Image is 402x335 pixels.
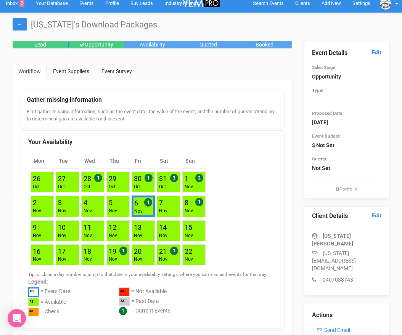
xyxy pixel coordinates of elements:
[58,199,62,207] a: 3
[27,96,278,104] legend: Gather missing information
[322,0,341,6] span: Add New
[109,184,116,190] div: Oct
[109,199,113,207] a: 5
[134,175,142,183] a: 30
[119,247,127,255] span: 1
[195,174,203,182] span: 2
[312,74,341,80] strong: Opportunity
[28,287,39,297] div: ²³
[94,174,102,182] span: 1
[312,212,382,221] legend: Client Details
[159,223,167,231] a: 14
[312,249,382,272] p: [US_STATE][EMAIL_ADDRESS][DOMAIN_NAME]
[312,142,334,148] strong: $ Not Set
[131,287,167,297] div: = Not Available
[159,199,163,207] a: 7
[185,223,192,231] a: 15
[372,49,381,56] a: Edit
[159,208,167,214] div: Nov
[312,311,382,320] legend: Actions
[33,223,37,231] a: 9
[28,138,277,147] legend: Your Availability
[119,287,130,296] div: ²³
[312,233,353,247] strong: [US_STATE][PERSON_NAME]
[33,175,40,183] a: 26
[84,175,91,183] a: 28
[312,49,382,58] legend: Event Details
[28,298,39,307] div: ²³
[13,41,69,48] div: Lead
[312,119,328,125] strong: [DATE]
[185,208,193,214] div: Nov
[109,223,116,231] a: 12
[145,174,153,182] span: 1
[372,212,381,219] a: Edit
[312,186,382,192] small: Portfolio
[119,307,127,315] span: 1
[13,18,27,30] a: ←
[47,64,95,79] a: Event Suppliers
[109,175,116,183] a: 29
[28,272,267,277] small: Tip: click on a day number to jump to that date in your availability settings, where you can also...
[185,199,188,207] a: 8
[159,232,167,239] div: Nov
[109,232,117,239] div: Nov
[33,247,40,255] a: 16
[33,256,41,263] div: Nov
[84,208,92,214] div: Nov
[185,184,193,190] div: Nov
[144,198,152,207] span: 1
[109,208,117,214] div: Nov
[58,256,66,263] div: Nov
[312,65,336,70] small: Sales Stage:
[312,156,327,162] small: Guests:
[159,184,167,190] div: Oct
[81,154,105,168] th: Wed
[31,154,54,168] th: Mon
[134,247,142,255] a: 20
[170,247,178,255] span: 1
[312,111,342,116] small: Proposed Date
[109,256,117,263] div: Nov
[312,276,382,284] p: 0407088743
[58,247,66,255] a: 17
[170,174,178,182] span: 3
[13,64,47,80] a: Workflow
[119,297,130,306] div: ²³
[134,232,142,239] div: Nov
[58,223,66,231] a: 10
[132,154,155,168] th: Fri
[157,154,180,168] th: Sat
[131,297,159,307] div: = Past Date
[109,247,116,255] a: 19
[185,247,192,255] a: 22
[180,41,236,48] div: Quoted
[124,41,180,48] div: Availability
[13,20,389,29] h1: [US_STATE]'s Download Packages
[56,154,79,168] th: Tue
[58,175,66,183] a: 27
[58,208,66,214] div: Nov
[159,175,167,183] a: 31
[134,208,143,215] div: Nov
[27,108,278,122] div: First gather missing information, such as the event date, the value of the event, and the number ...
[159,247,167,255] a: 21
[312,133,341,139] small: Event Budget:
[96,64,138,79] a: Event Survey
[33,184,40,190] div: Oct
[84,223,91,231] a: 11
[28,308,39,316] div: ²³
[131,307,170,316] div: = Current Events
[159,256,167,263] div: Nov
[69,41,125,48] div: Opportunity
[58,232,66,239] div: Nov
[84,256,92,263] div: Nov
[33,208,41,214] div: Nov
[185,175,188,183] a: 1
[84,184,91,190] div: Oct
[134,256,142,263] div: Nov
[84,199,87,207] a: 4
[134,223,142,231] a: 13
[185,232,193,239] div: Nov
[40,298,66,308] div: = Available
